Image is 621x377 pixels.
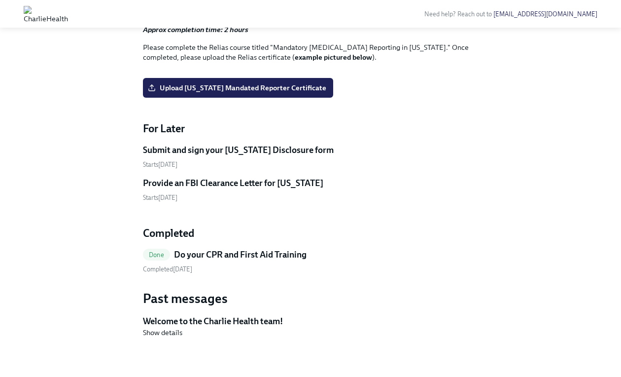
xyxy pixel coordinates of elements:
a: DoneDo your CPR and First Aid Training Completed[DATE] [143,249,478,274]
h5: Do your CPR and First Aid Training [174,249,307,261]
span: Need help? Reach out to [424,10,597,18]
h4: For Later [143,121,478,136]
label: Upload [US_STATE] Mandated Reporter Certificate [143,78,333,98]
a: Submit and sign your [US_STATE] Disclosure formStarts[DATE] [143,144,478,169]
a: [EMAIL_ADDRESS][DOMAIN_NAME] [493,10,597,18]
img: CharlieHealth [24,6,68,22]
h5: Provide an FBI Clearance Letter for [US_STATE] [143,177,323,189]
span: Monday, August 11th 2025, 8:08 pm [143,265,192,273]
strong: example pictured below [295,53,372,62]
span: Upload [US_STATE] Mandated Reporter Certificate [150,83,326,93]
p: Please complete the Relias course titled "Mandatory [MEDICAL_DATA] Reporting in [US_STATE]." Once... [143,42,478,62]
h5: Submit and sign your [US_STATE] Disclosure form [143,144,334,156]
strong: Approx completion time: 2 hours [143,25,248,34]
button: Show details [143,328,182,338]
h3: Past messages [143,290,478,307]
span: Wednesday, August 13th 2025, 10:00 am [143,161,177,168]
span: Monday, August 25th 2025, 10:00 am [143,194,177,201]
a: Provide an FBI Clearance Letter for [US_STATE]Starts[DATE] [143,177,478,202]
span: Done [143,251,170,259]
h5: Welcome to the Charlie Health team! [143,315,478,327]
h4: Completed [143,226,478,241]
